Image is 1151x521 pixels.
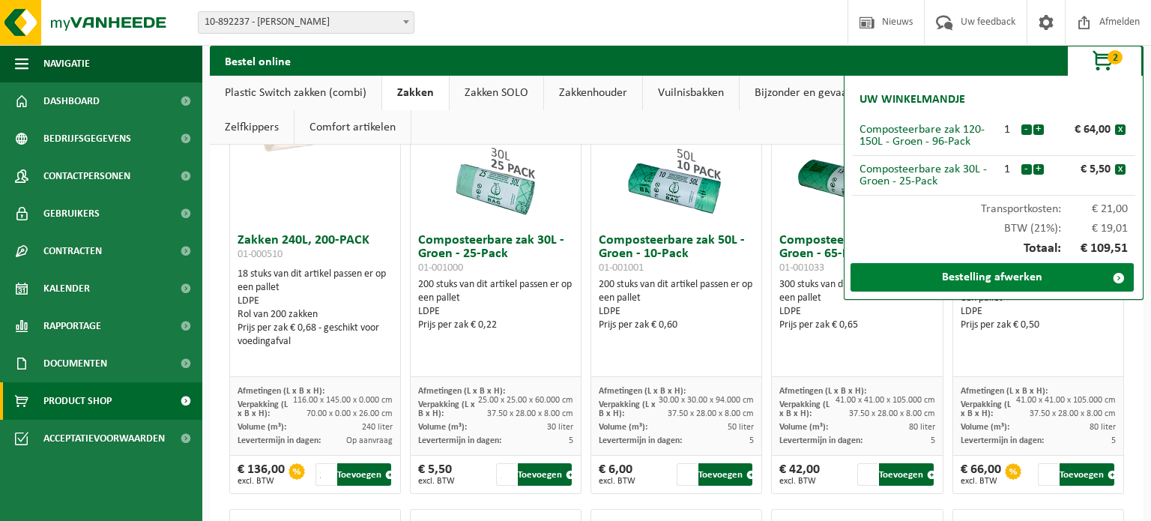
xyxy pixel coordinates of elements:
[749,436,754,445] span: 5
[1067,46,1142,76] button: 2
[210,76,381,110] a: Plastic Switch zakken (combi)
[931,436,935,445] span: 5
[43,157,130,195] span: Contactpersonen
[860,163,994,187] div: Composteerbare zak 30L - Groen - 25-Pack
[857,463,877,486] input: 1
[779,387,866,396] span: Afmetingen (L x B x H):
[961,319,1116,332] div: Prijs per zak € 0,50
[961,477,1001,486] span: excl. BTW
[961,387,1048,396] span: Afmetingen (L x B x H):
[599,423,647,432] span: Volume (m³):
[210,46,306,75] h2: Bestel online
[1061,223,1129,235] span: € 19,01
[779,423,828,432] span: Volume (m³):
[421,76,571,226] img: 01-001000
[599,234,754,274] h3: Composteerbare zak 50L - Groen - 10-Pack
[315,463,336,486] input: 1
[852,83,973,116] h2: Uw winkelmandje
[852,215,1135,235] div: BTW (21%):
[418,463,455,486] div: € 5,50
[961,305,1116,319] div: LDPE
[238,308,393,322] div: Rol van 200 zakken
[43,382,112,420] span: Product Shop
[418,319,573,332] div: Prijs per zak € 0,22
[362,423,393,432] span: 240 liter
[779,400,830,418] span: Verpakking (L x B x H):
[293,396,393,405] span: 116.00 x 145.00 x 0.000 cm
[860,124,994,148] div: Composteerbare zak 120-150L - Groen - 96-Pack
[43,195,100,232] span: Gebruikers
[43,82,100,120] span: Dashboard
[961,400,1011,418] span: Verpakking (L x B x H):
[1115,164,1126,175] button: x
[238,387,324,396] span: Afmetingen (L x B x H):
[1021,124,1032,135] button: -
[382,76,449,110] a: Zakken
[43,420,165,457] span: Acceptatievoorwaarden
[698,463,752,486] button: Toevoegen
[238,268,393,349] div: 18 stuks van dit artikel passen er op een pallet
[961,278,1116,332] div: 200 stuks van dit artikel passen er op een pallet
[599,477,635,486] span: excl. BTW
[779,477,820,486] span: excl. BTW
[852,235,1135,263] div: Totaal:
[849,409,935,418] span: 37.50 x 28.00 x 8.00 cm
[1060,463,1114,486] button: Toevoegen
[238,295,393,308] div: LDPE
[961,423,1009,432] span: Volume (m³):
[294,110,411,145] a: Comfort artikelen
[569,436,573,445] span: 5
[994,124,1021,136] div: 1
[450,76,543,110] a: Zakken SOLO
[238,400,288,418] span: Verpakking (L x B x H):
[238,322,393,349] div: Prijs per zak € 0,68 - geschikt voor voedingafval
[238,477,285,486] span: excl. BTW
[668,409,754,418] span: 37.50 x 28.00 x 8.00 cm
[418,423,467,432] span: Volume (m³):
[852,196,1135,215] div: Transportkosten:
[346,436,393,445] span: Op aanvraag
[961,463,1001,486] div: € 66,00
[198,11,414,34] span: 10-892237 - WAELKENS ISABEL - ZWEVEGEM
[418,436,501,445] span: Levertermijn in dagen:
[43,45,90,82] span: Navigatie
[1061,203,1129,215] span: € 21,00
[1038,463,1058,486] input: 1
[544,76,642,110] a: Zakkenhouder
[1090,423,1116,432] span: 80 liter
[238,249,283,260] span: 01-000510
[602,76,752,226] img: 01-001001
[238,234,393,264] h3: Zakken 240L, 200-PACK
[961,436,1044,445] span: Levertermijn in dagen:
[418,305,573,319] div: LDPE
[779,436,863,445] span: Levertermijn in dagen:
[487,409,573,418] span: 37.50 x 28.00 x 8.00 cm
[238,423,286,432] span: Volume (m³):
[659,396,754,405] span: 30.00 x 30.00 x 94.000 cm
[418,400,475,418] span: Verpakking (L x B x H):
[418,387,505,396] span: Afmetingen (L x B x H):
[1030,409,1116,418] span: 37.50 x 28.00 x 8.00 cm
[740,76,908,110] a: Bijzonder en gevaarlijk afval
[599,400,656,418] span: Verpakking (L x B x H):
[418,234,573,274] h3: Composteerbare zak 30L - Groen - 25-Pack
[779,234,934,274] h3: Composteerbare zak 80 L - Groen - 65-Pack
[518,463,572,486] button: Toevoegen
[418,278,573,332] div: 200 stuks van dit artikel passen er op een pallet
[478,396,573,405] span: 25.00 x 25.00 x 60.000 cm
[779,305,934,319] div: LDPE
[851,263,1134,292] a: Bestelling afwerken
[1061,242,1129,256] span: € 109,51
[599,463,635,486] div: € 6,00
[599,387,686,396] span: Afmetingen (L x B x H):
[677,463,697,486] input: 1
[599,262,644,274] span: 01-001001
[1033,164,1044,175] button: +
[1111,436,1116,445] span: 5
[43,307,101,345] span: Rapportage
[779,319,934,332] div: Prijs per zak € 0,65
[43,120,131,157] span: Bedrijfsgegevens
[547,423,573,432] span: 30 liter
[599,319,754,332] div: Prijs per zak € 0,60
[779,463,820,486] div: € 42,00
